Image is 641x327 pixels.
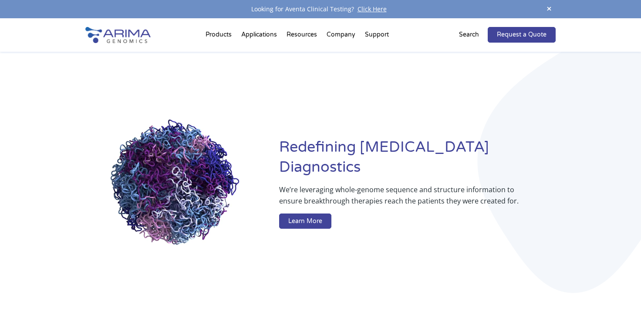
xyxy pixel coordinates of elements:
[459,29,479,40] p: Search
[279,184,521,214] p: We’re leveraging whole-genome sequence and structure information to ensure breakthrough therapies...
[597,285,641,327] iframe: Chat Widget
[85,27,151,43] img: Arima-Genomics-logo
[354,5,390,13] a: Click Here
[85,3,556,15] div: Looking for Aventa Clinical Testing?
[488,27,556,43] a: Request a Quote
[279,137,556,184] h1: Redefining [MEDICAL_DATA] Diagnostics
[279,214,331,229] a: Learn More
